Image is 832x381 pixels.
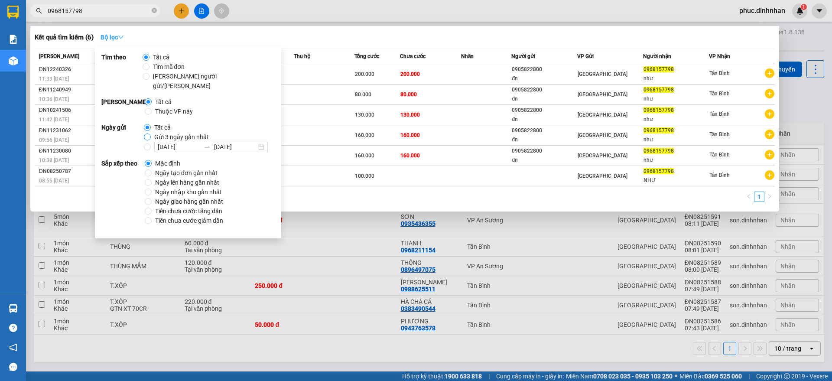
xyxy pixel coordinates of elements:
div: 0905822800 [512,65,577,74]
button: left [744,192,754,202]
span: down [118,34,124,40]
span: 160.000 [400,132,420,138]
span: 160.000 [355,153,374,159]
span: 08:55 [DATE] [39,178,69,184]
div: ĐN12240326 [39,65,115,74]
span: plus-circle [765,89,774,98]
span: 100.000 [355,173,374,179]
span: Ngày tạo đơn gần nhất [152,168,221,178]
span: swap-right [204,143,211,150]
li: Previous Page [744,192,754,202]
span: Người gửi [511,53,535,59]
span: search [36,8,42,14]
strong: Ngày gửi [101,123,144,152]
div: 0905822800 [512,106,577,115]
li: Next Page [764,192,775,202]
div: ĐN11240949 [39,85,115,94]
span: 0968157798 [643,87,674,93]
span: Tân Bình [709,111,730,117]
img: logo-vxr [7,6,19,19]
div: ĐN11230080 [39,147,115,156]
span: [GEOGRAPHIC_DATA] [578,112,627,118]
span: Người nhận [643,53,671,59]
span: Ngày giao hàng gần nhất [152,197,227,206]
span: question-circle [9,324,17,332]
div: ĐN08250787 [39,167,115,176]
span: Tiền chưa cước giảm dần [152,216,227,225]
span: left [746,194,751,199]
span: Mặc định [152,159,184,168]
span: plus-circle [765,150,774,160]
span: plus-circle [765,109,774,119]
span: Tân Bình [709,172,730,178]
span: 0968157798 [643,107,674,113]
span: 0968157798 [643,66,674,72]
span: 11:42 [DATE] [39,117,69,123]
span: [PERSON_NAME] [39,53,79,59]
span: Tất cả [152,97,175,107]
span: Ngày nhập kho gần nhất [152,187,225,197]
div: 0905822800 [512,147,577,156]
span: 10:38 [DATE] [39,157,69,163]
button: right [764,192,775,202]
span: [GEOGRAPHIC_DATA] [578,173,627,179]
span: 09:56 [DATE] [39,137,69,143]
strong: Tìm theo [101,52,143,91]
span: 0968157798 [643,168,674,174]
span: [GEOGRAPHIC_DATA] [578,132,627,138]
div: NHƯ [643,176,708,185]
div: như [643,94,708,104]
span: Chưa cước [400,53,426,59]
span: 130.000 [355,112,374,118]
strong: Bộ lọc [101,34,124,41]
span: 0968157798 [643,127,674,134]
div: ĐN10241506 [39,106,115,115]
span: plus-circle [765,170,774,180]
span: 200.000 [400,71,420,77]
span: Tất cả [149,52,173,62]
span: 130.000 [400,112,420,118]
div: ĐN11231062 [39,126,115,135]
span: Nhãn [461,53,474,59]
img: warehouse-icon [9,56,18,65]
span: close-circle [152,8,157,13]
span: plus-circle [765,68,774,78]
span: Gửi 3 ngày gần nhất [151,132,212,142]
span: 160.000 [355,132,374,138]
span: [GEOGRAPHIC_DATA] [578,91,627,98]
div: đn [512,74,577,83]
span: [GEOGRAPHIC_DATA] [578,153,627,159]
span: 11:33 [DATE] [39,76,69,82]
span: Thuộc VP này [152,107,196,116]
div: như [643,135,708,144]
span: Tổng cước [354,53,379,59]
a: 1 [754,192,764,202]
span: 80.000 [355,91,371,98]
h3: Kết quả tìm kiếm ( 6 ) [35,33,94,42]
div: như [643,156,708,165]
button: Bộ lọcdown [94,30,131,44]
input: Tìm tên, số ĐT hoặc mã đơn [48,6,150,16]
span: Tân Bình [709,131,730,137]
span: Tất cả [151,123,174,132]
span: Tìm mã đơn [149,62,188,72]
div: đn [512,156,577,165]
strong: Sắp xếp theo [101,159,145,225]
span: 80.000 [400,91,417,98]
img: warehouse-icon [9,304,18,313]
span: 200.000 [355,71,374,77]
span: plus-circle [765,130,774,139]
div: 0905822800 [512,126,577,135]
span: VP Nhận [709,53,730,59]
span: Tân Bình [709,70,730,76]
span: Ngày lên hàng gần nhất [152,178,223,187]
span: Tiền chưa cước tăng dần [152,206,226,216]
img: solution-icon [9,35,18,44]
input: Ngày bắt đầu [158,142,200,152]
div: đn [512,135,577,144]
div: như [643,74,708,83]
span: Tân Bình [709,152,730,158]
strong: [PERSON_NAME] [101,97,145,116]
span: notification [9,343,17,352]
input: Ngày kết thúc [214,142,257,152]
